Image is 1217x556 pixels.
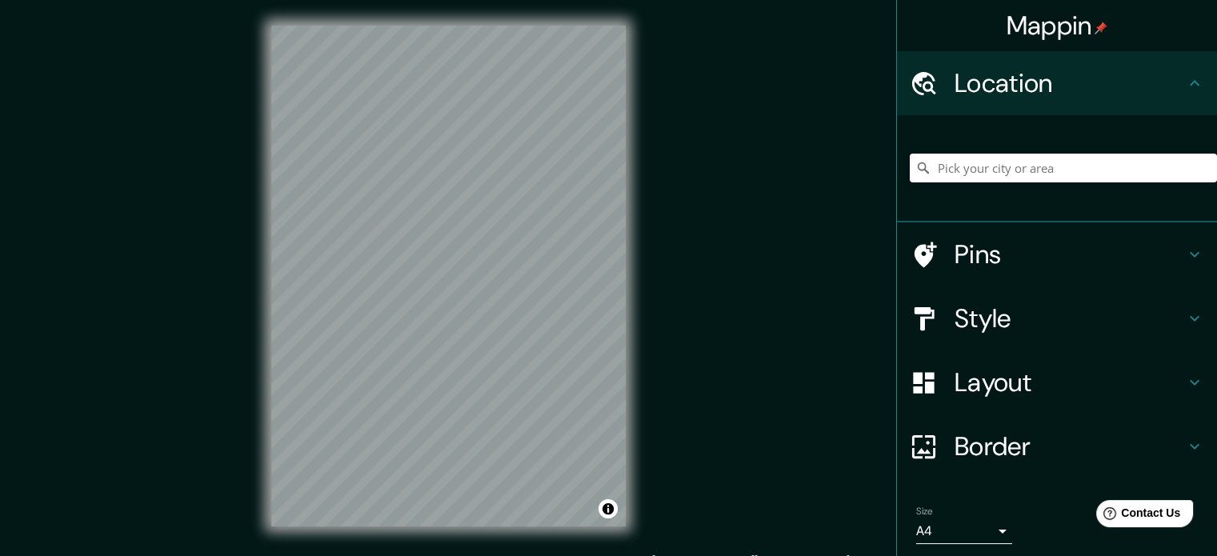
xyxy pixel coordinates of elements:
[955,302,1185,334] h4: Style
[897,414,1217,478] div: Border
[1095,22,1107,34] img: pin-icon.png
[955,366,1185,398] h4: Layout
[897,222,1217,286] div: Pins
[897,51,1217,115] div: Location
[1075,494,1199,538] iframe: Help widget launcher
[897,350,1217,414] div: Layout
[955,67,1185,99] h4: Location
[897,286,1217,350] div: Style
[955,238,1185,270] h4: Pins
[955,430,1185,462] h4: Border
[1007,10,1108,42] h4: Mappin
[910,154,1217,182] input: Pick your city or area
[271,26,626,526] canvas: Map
[598,499,618,518] button: Toggle attribution
[916,518,1012,544] div: A4
[916,505,933,518] label: Size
